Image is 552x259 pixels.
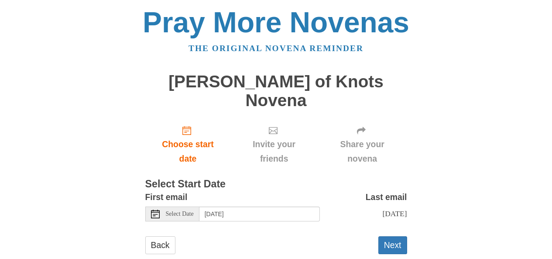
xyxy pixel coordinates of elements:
button: Next [378,236,407,254]
a: Choose start date [145,118,231,170]
h1: [PERSON_NAME] of Knots Novena [145,73,407,110]
span: Choose start date [154,137,222,166]
h3: Select Start Date [145,179,407,190]
a: Back [145,236,175,254]
div: Click "Next" to confirm your start date first. [318,118,407,170]
span: Share your novena [326,137,398,166]
label: Last email [366,190,407,204]
label: First email [145,190,188,204]
span: Select Date [166,211,194,217]
a: Pray More Novenas [143,6,409,38]
span: [DATE] [382,209,407,218]
span: Invite your friends [239,137,309,166]
a: The original novena reminder [189,44,363,53]
div: Click "Next" to confirm your start date first. [230,118,317,170]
